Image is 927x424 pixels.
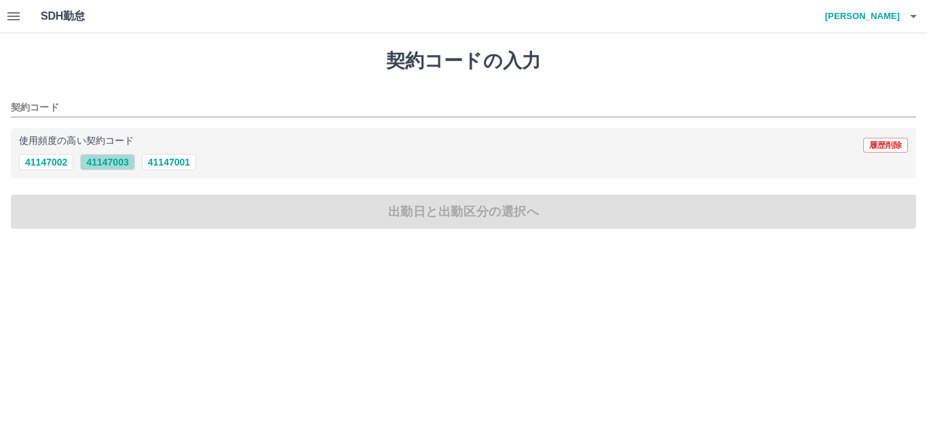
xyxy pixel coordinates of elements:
h1: 契約コードの入力 [11,50,916,73]
button: 41147003 [80,154,134,170]
button: 履歴削除 [863,138,908,153]
button: 41147002 [19,154,73,170]
p: 使用頻度の高い契約コード [19,136,134,146]
button: 41147001 [142,154,196,170]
